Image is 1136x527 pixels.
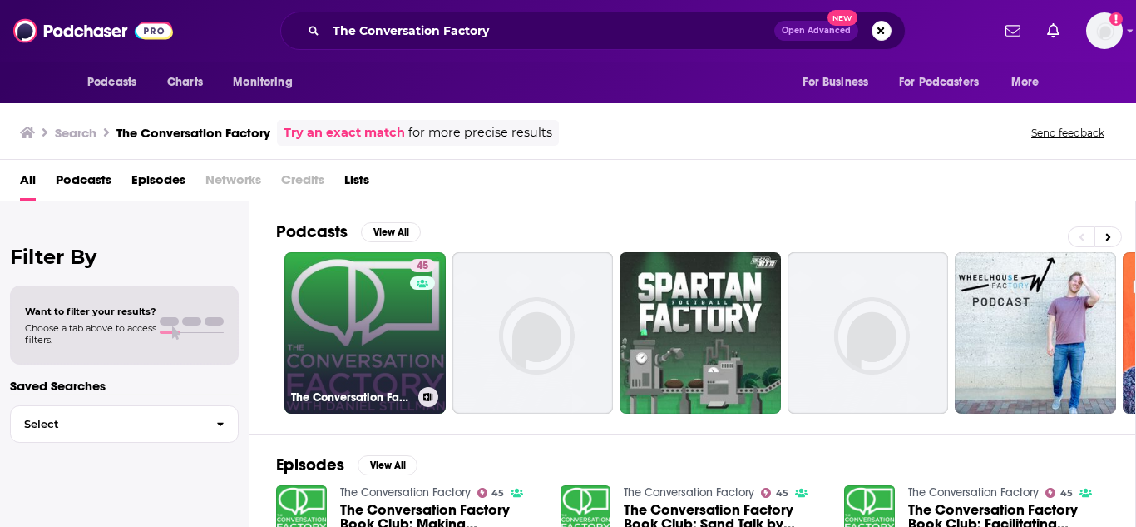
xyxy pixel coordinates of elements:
[284,123,405,142] a: Try an exact match
[477,488,505,498] a: 45
[56,167,111,201] a: Podcasts
[1060,490,1073,497] span: 45
[803,71,868,94] span: For Business
[233,71,292,94] span: Monitoring
[782,27,851,35] span: Open Advanced
[276,221,348,242] h2: Podcasts
[417,258,428,275] span: 45
[408,123,552,142] span: for more precise results
[87,71,136,94] span: Podcasts
[10,378,239,394] p: Saved Searches
[1086,12,1123,49] img: User Profile
[291,390,412,405] h3: The Conversation Factory
[76,67,158,98] button: open menu
[1109,12,1123,26] svg: Add a profile image
[624,485,754,500] a: The Conversation Factory
[1086,12,1123,49] button: Show profile menu
[20,167,36,201] a: All
[116,125,270,141] h3: The Conversation Factory
[1011,71,1040,94] span: More
[344,167,369,201] a: Lists
[1026,126,1109,140] button: Send feedback
[167,71,203,94] span: Charts
[13,15,173,47] img: Podchaser - Follow, Share and Rate Podcasts
[284,252,446,414] a: 45The Conversation Factory
[131,167,185,201] a: Episodes
[791,67,889,98] button: open menu
[55,125,96,141] h3: Search
[25,322,156,346] span: Choose a tab above to access filters.
[25,306,156,317] span: Want to filter your results?
[221,67,314,98] button: open menu
[776,490,788,497] span: 45
[276,221,421,242] a: PodcastsView All
[888,67,1003,98] button: open menu
[340,485,471,500] a: The Conversation Factory
[276,455,344,475] h2: Episodes
[326,17,774,44] input: Search podcasts, credits, & more...
[774,21,858,41] button: Open AdvancedNew
[276,455,417,475] a: EpisodesView All
[10,245,239,269] h2: Filter By
[827,10,857,26] span: New
[361,222,421,242] button: View All
[281,167,324,201] span: Credits
[1045,488,1073,498] a: 45
[1040,17,1066,45] a: Show notifications dropdown
[761,488,788,498] a: 45
[410,259,435,272] a: 45
[1000,67,1060,98] button: open menu
[358,455,417,475] button: View All
[908,485,1039,500] a: The Conversation Factory
[1086,12,1123,49] span: Logged in as megcassidy
[11,419,203,430] span: Select
[205,167,261,201] span: Networks
[999,17,1027,45] a: Show notifications dropdown
[156,67,213,98] a: Charts
[280,12,906,50] div: Search podcasts, credits, & more...
[491,490,504,497] span: 45
[899,71,979,94] span: For Podcasters
[10,405,239,443] button: Select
